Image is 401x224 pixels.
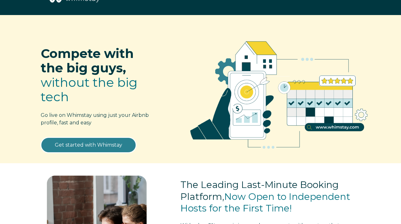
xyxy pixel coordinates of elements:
a: Get started with Whimstay [41,137,136,153]
span: Compete with the big guys, [41,46,134,76]
span: The Leading Last-Minute Booking Platform, [180,179,339,202]
span: Go live on Whimstay using just your Airbnb profile, fast and easy [41,112,149,126]
img: RBO Ilustrations-02 [176,24,382,160]
span: without the big tech [41,75,138,104]
span: Now Open to Independent Hosts for the First Time! [180,191,350,214]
